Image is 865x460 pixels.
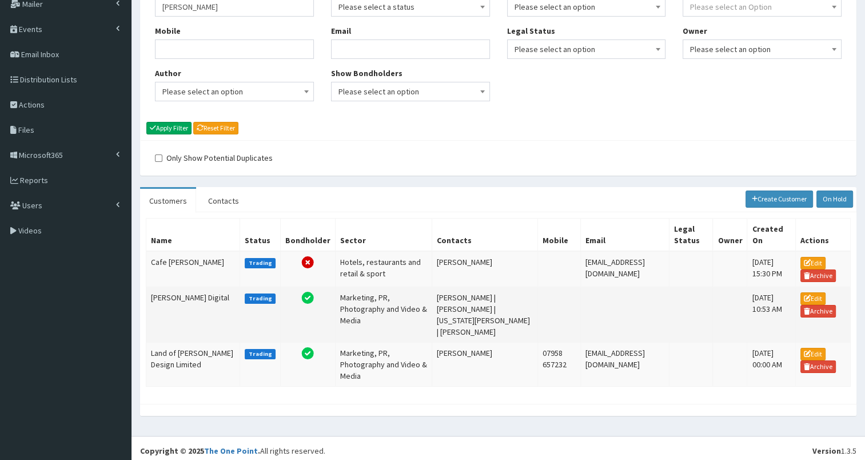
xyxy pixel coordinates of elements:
[146,251,240,287] td: Cafe [PERSON_NAME]
[140,189,196,213] a: Customers
[800,305,836,318] a: Archive
[800,257,826,269] a: Edit
[816,191,853,208] a: On Hold
[747,287,796,343] td: [DATE] 10:53 AM
[800,348,826,360] a: Edit
[335,287,432,343] td: Marketing, PR, Photography and Video & Media
[669,218,713,251] th: Legal Status
[19,24,42,34] span: Events
[683,25,707,37] label: Owner
[19,100,45,110] span: Actions
[245,294,276,304] label: Trading
[800,269,836,282] a: Archive
[18,225,42,236] span: Videos
[19,150,63,160] span: Microsoft365
[18,125,34,135] span: Files
[812,445,856,457] div: 1.3.5
[240,218,281,251] th: Status
[331,82,490,101] span: Please select an option
[22,200,42,211] span: Users
[507,25,555,37] label: Legal Status
[747,218,796,251] th: Created On
[683,39,842,59] span: Please select an option
[21,49,59,60] span: Email Inbox
[204,446,258,456] a: The One Point
[146,218,240,251] th: Name
[146,122,192,134] button: Apply Filter
[331,25,351,37] label: Email
[20,74,77,85] span: Distribution Lists
[432,218,538,251] th: Contacts
[155,25,181,37] label: Mobile
[537,343,580,387] td: 07958 657232
[193,122,238,134] a: Reset Filter
[432,251,538,287] td: [PERSON_NAME]
[690,41,834,57] span: Please select an option
[335,343,432,387] td: Marketing, PR, Photography and Video & Media
[515,41,659,57] span: Please select an option
[432,287,538,343] td: [PERSON_NAME] | [PERSON_NAME] | [US_STATE][PERSON_NAME] | [PERSON_NAME]
[245,258,276,268] label: Trading
[537,218,580,251] th: Mobile
[690,2,772,12] span: Please select an Option
[812,446,841,456] b: Version
[580,218,669,251] th: Email
[335,251,432,287] td: Hotels, restaurants and retail & sport
[338,84,483,100] span: Please select an option
[155,68,181,79] label: Author
[140,446,260,456] strong: Copyright © 2025 .
[335,218,432,251] th: Sector
[155,154,162,162] input: Only Show Potential Duplicates
[746,191,814,208] a: Create Customer
[747,251,796,287] td: [DATE] 15:30 PM
[747,343,796,387] td: [DATE] 00:00 AM
[162,84,306,100] span: Please select an option
[331,68,402,79] label: Show Bondholders
[146,343,240,387] td: Land of [PERSON_NAME] Design Limited
[280,218,335,251] th: Bondholder
[580,343,669,387] td: [EMAIL_ADDRESS][DOMAIN_NAME]
[155,82,314,101] span: Please select an option
[155,152,273,164] label: Only Show Potential Duplicates
[713,218,747,251] th: Owner
[580,251,669,287] td: [EMAIL_ADDRESS][DOMAIN_NAME]
[432,343,538,387] td: [PERSON_NAME]
[800,292,826,305] a: Edit
[146,287,240,343] td: [PERSON_NAME] Digital
[796,218,851,251] th: Actions
[199,189,248,213] a: Contacts
[507,39,666,59] span: Please select an option
[245,349,276,359] label: Trading
[800,360,836,373] a: Archive
[20,175,48,185] span: Reports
